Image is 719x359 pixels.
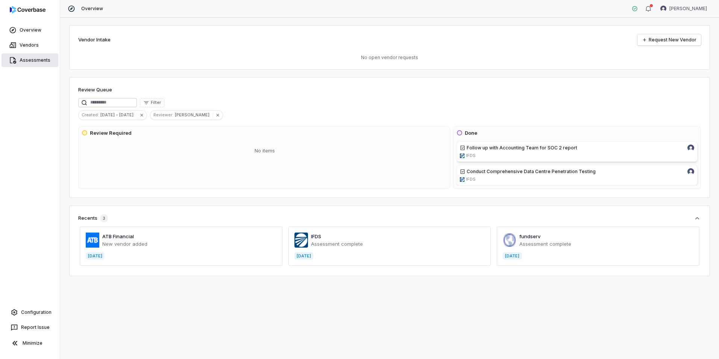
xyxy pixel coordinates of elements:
div: No items [82,141,448,161]
a: ATB Financial [102,233,134,239]
a: Request New Vendor [637,34,701,46]
span: [DATE] - [DATE] [100,111,137,118]
button: Filter [140,98,164,107]
button: Meghan Paonessa avatar[PERSON_NAME] [656,3,711,14]
span: Follow up with Accounting Team for SOC 2 report [467,145,577,151]
span: [PERSON_NAME] [669,6,707,12]
span: Filter [151,100,161,105]
div: Recents [78,214,108,222]
img: Meghan Paonessa avatar [660,6,666,12]
a: Configuration [3,306,57,319]
button: Recents3 [78,214,701,222]
h2: Vendor Intake [78,36,111,44]
a: Conduct Comprehensive Data Centre Penetration TestingMeghan Paonessa avatarifdsgroup.caIFDS [457,165,698,186]
h3: Review Required [90,129,132,137]
img: Meghan Paonessa avatar [687,145,694,151]
a: IFDS [311,233,321,239]
span: Created : [79,111,100,118]
img: logo-D7KZi-bG.svg [10,6,46,14]
h1: Review Queue [78,86,112,94]
a: Assessments [2,53,58,67]
a: Vendors [2,38,58,52]
span: Conduct Comprehensive Data Centre Penetration Testing [467,169,596,174]
p: No open vendor requests [78,55,701,61]
span: IFDS [466,176,476,182]
span: 3 [100,214,108,222]
h3: Done [465,129,477,137]
a: Follow up with Accounting Team for SOC 2 reportMeghan Paonessa avatarifdsgroup.caIFDS [457,141,698,162]
span: Overview [81,6,103,12]
a: Overview [2,23,58,37]
button: Minimize [3,336,57,351]
span: Reviewer : [150,111,175,118]
span: IFDS [466,153,476,158]
a: fundserv [519,233,540,239]
span: [PERSON_NAME] [175,111,212,118]
img: Meghan Paonessa avatar [687,168,694,175]
button: Report Issue [3,321,57,334]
